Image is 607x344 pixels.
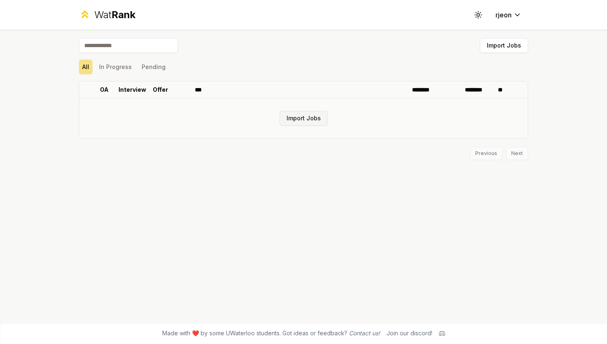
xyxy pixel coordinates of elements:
[94,8,135,21] div: Wat
[100,86,109,94] p: OA
[138,60,169,74] button: Pending
[162,329,380,337] span: Made with ❤️ by some UWaterloo students. Got ideas or feedback?
[349,330,380,337] a: Contact us!
[153,86,168,94] p: Offer
[111,9,135,21] span: Rank
[79,60,92,74] button: All
[496,10,512,20] span: rjeon
[480,38,528,53] button: Import Jobs
[489,7,528,22] button: rjeon
[386,329,432,337] div: Join our discord!
[79,8,135,21] a: WatRank
[280,111,328,126] button: Import Jobs
[119,86,146,94] p: Interview
[96,60,135,74] button: In Progress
